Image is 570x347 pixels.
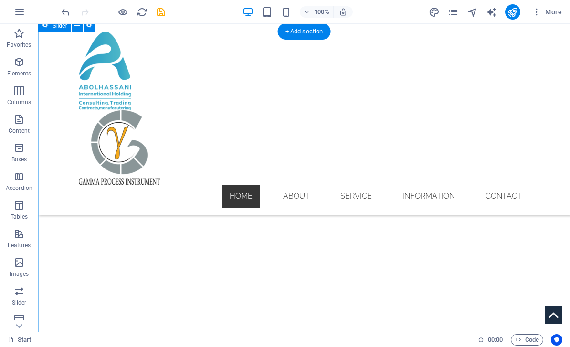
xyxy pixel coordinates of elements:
p: Elements [7,70,32,77]
span: Slider [53,23,67,29]
i: On resize automatically adjust zoom level to fit chosen device. [339,8,348,16]
button: Usercentrics [551,334,562,346]
span: More [532,7,562,17]
button: reload [136,6,148,18]
h6: Session time [478,334,503,346]
button: navigator [467,6,478,18]
i: Publish [507,7,518,18]
p: Tables [11,213,28,221]
p: Images [10,270,29,278]
a: Click to cancel selection. Double-click to open Pages [8,334,32,346]
button: undo [60,6,71,18]
p: Columns [7,98,31,106]
span: 00 00 [488,334,503,346]
i: AI Writer [486,7,497,18]
button: save [155,6,167,18]
button: text_generator [486,6,497,18]
button: pages [448,6,459,18]
span: : [495,336,496,343]
i: Navigator [467,7,478,18]
h6: 100% [314,6,329,18]
div: + Add section [278,23,331,40]
p: Features [8,242,31,249]
i: Save (Ctrl+S) [156,7,167,18]
button: 100% [300,6,334,18]
button: Code [511,334,543,346]
p: Accordion [6,184,32,192]
button: design [429,6,440,18]
span: Code [515,334,539,346]
p: Favorites [7,41,31,49]
i: Pages (Ctrl+Alt+S) [448,7,459,18]
button: publish [505,4,520,20]
i: Undo: Delete Elfsight widget (Ctrl+Z) [60,7,71,18]
button: More [528,4,566,20]
button: Click here to leave preview mode and continue editing [117,6,128,18]
i: Reload page [137,7,148,18]
p: Content [9,127,30,135]
p: Boxes [11,156,27,163]
i: Design (Ctrl+Alt+Y) [429,7,440,18]
p: Slider [12,299,27,306]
